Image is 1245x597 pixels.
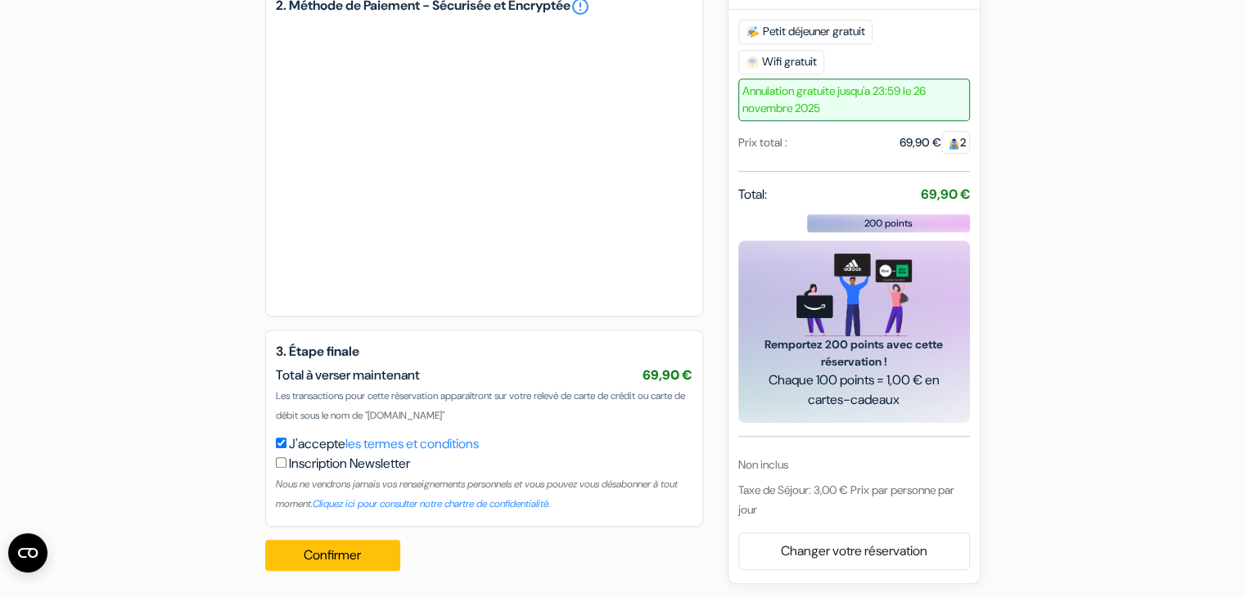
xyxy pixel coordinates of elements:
[758,370,950,410] span: Chaque 100 points = 1,00 € en cartes-cadeaux
[796,254,912,336] img: gift_card_hero_new.png
[265,540,401,571] button: Confirmer
[746,56,759,69] img: free_wifi.svg
[738,50,824,74] span: Wifi gratuit
[738,185,767,204] span: Total:
[289,434,479,454] label: J'accepte
[292,39,676,286] iframe: Cadre de saisie sécurisé pour le paiement
[921,186,970,203] strong: 69,90 €
[900,134,970,151] div: 69,90 €
[738,20,873,44] span: Petit déjeuner gratuit
[738,79,970,121] span: Annulation gratuite jusqu'a 23:59 le 26 novembre 2025
[739,536,969,567] a: Changer votre réservation
[948,137,960,150] img: guest.svg
[738,483,954,517] span: Taxe de Séjour: 3,00 € Prix par personne par jour
[276,343,692,359] h5: 3. Étape finale
[758,336,950,370] span: Remportez 200 points avec cette réservation !
[738,134,787,151] div: Prix total :
[276,478,678,510] small: Nous ne vendrons jamais vos renseignements personnels et vous pouvez vous désabonner à tout moment.
[738,456,970,474] div: Non inclus
[276,366,420,384] span: Total à verser maintenant
[864,216,913,231] span: 200 points
[345,435,479,452] a: les termes et conditions
[8,533,47,572] button: Ouvrir le widget CMP
[643,366,692,384] span: 69,90 €
[289,454,410,474] label: Inscription Newsletter
[746,25,760,38] img: free_breakfast.svg
[313,497,550,510] a: Cliquez ici pour consulter notre chartre de confidentialité.
[941,131,970,154] span: 2
[276,389,685,422] span: Les transactions pour cette réservation apparaîtront sur votre relevé de carte de crédit ou carte...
